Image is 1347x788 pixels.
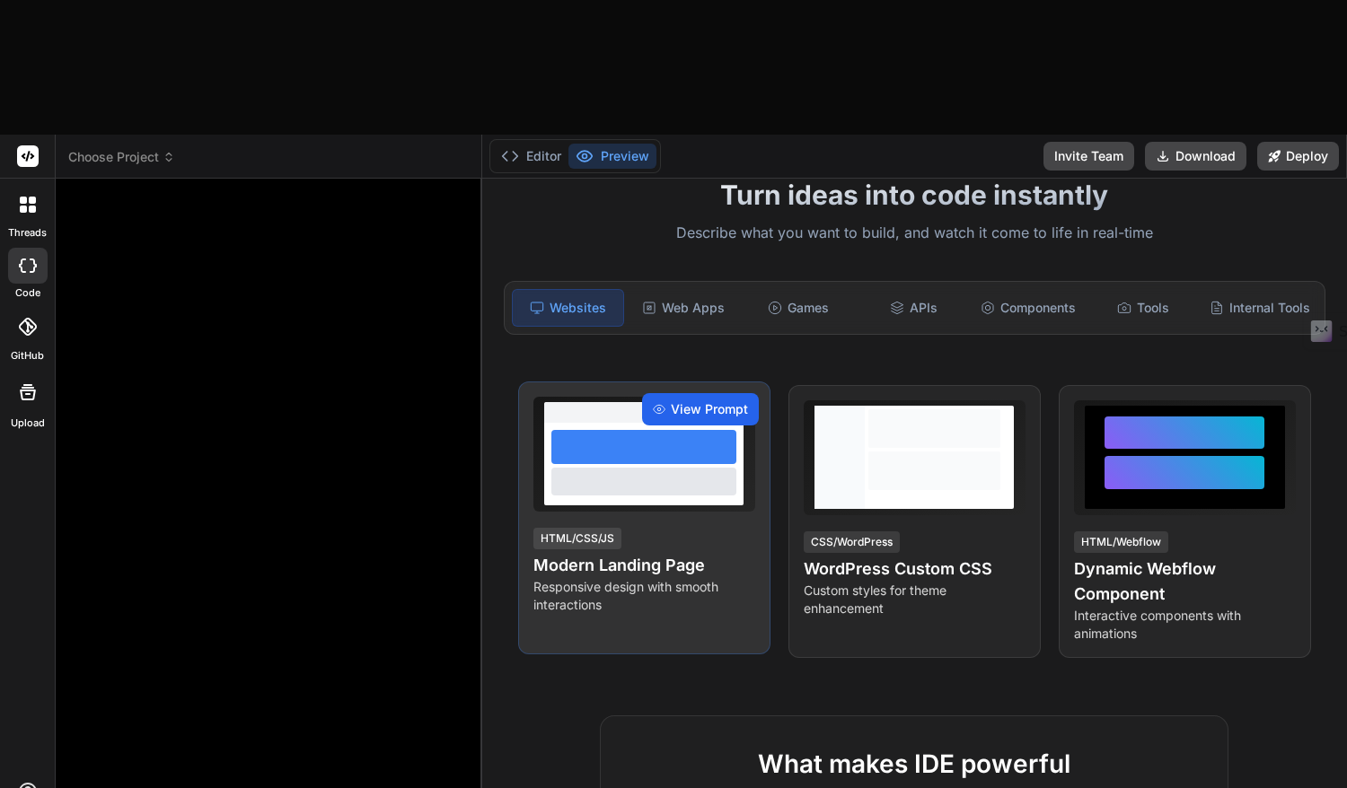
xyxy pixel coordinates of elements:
div: APIs [858,289,969,327]
label: GitHub [11,348,44,363]
div: Tools [1087,289,1199,327]
h4: Modern Landing Page [533,553,755,578]
h4: Dynamic Webflow Component [1074,556,1296,607]
button: Download [1145,142,1246,171]
button: Preview [568,144,656,169]
button: Invite Team [1043,142,1134,171]
h2: What makes IDE powerful [629,745,1199,783]
span: Choose Project [68,148,175,166]
h1: Turn ideas into code instantly [493,179,1336,211]
label: Upload [11,416,45,431]
h4: WordPress Custom CSS [804,556,1026,582]
p: Describe what you want to build, and watch it come to life in real-time [493,222,1336,245]
div: Websites [512,289,625,327]
p: Custom styles for theme enhancement [804,582,1026,617]
label: code [15,285,40,301]
div: Internal Tools [1202,289,1317,327]
p: Responsive design with smooth interactions [533,578,755,614]
span: View Prompt [671,400,748,418]
div: Games [743,289,854,327]
button: Deploy [1257,142,1339,171]
div: Web Apps [628,289,739,327]
button: Editor [494,144,568,169]
div: HTML/Webflow [1074,531,1168,553]
div: Components [973,289,1084,327]
p: Interactive components with animations [1074,607,1296,643]
label: threads [8,225,47,241]
div: HTML/CSS/JS [533,528,621,549]
div: CSS/WordPress [804,531,900,553]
